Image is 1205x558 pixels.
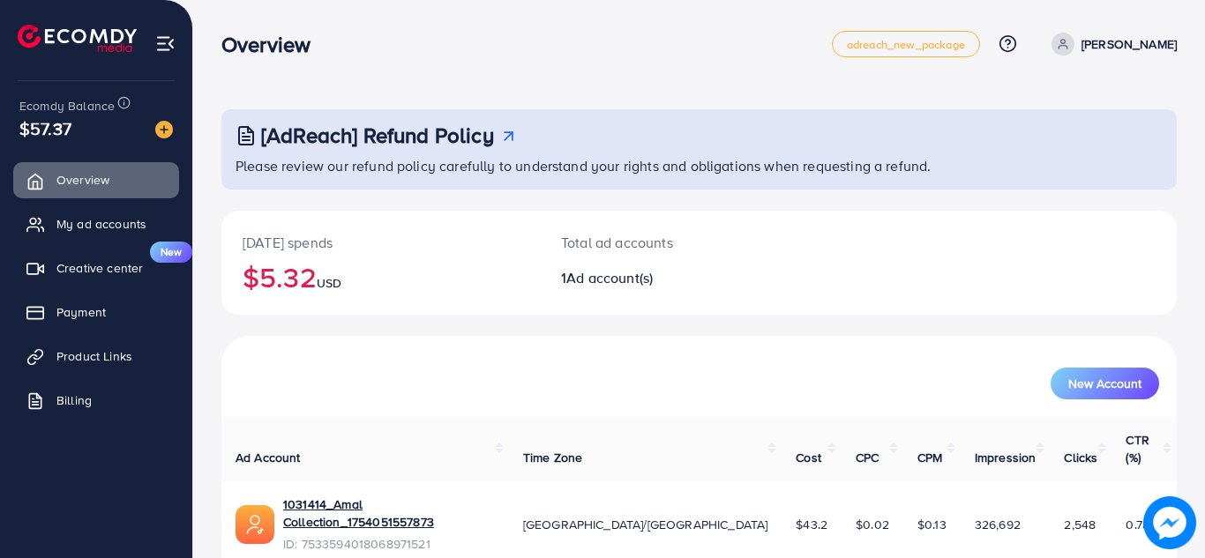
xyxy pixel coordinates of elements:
[566,268,653,287] span: Ad account(s)
[19,115,71,141] span: $57.37
[856,449,879,466] span: CPC
[1082,33,1177,55] p: [PERSON_NAME]
[917,449,942,466] span: CPM
[155,121,173,138] img: image
[283,535,495,553] span: ID: 7533594018068971521
[975,449,1037,466] span: Impression
[917,516,947,533] span: $0.13
[155,33,176,54] img: menu
[1064,449,1097,466] span: Clicks
[832,31,980,57] a: adreach_new_package
[221,32,325,57] h3: Overview
[317,274,341,292] span: USD
[236,505,274,544] img: ic-ads-acc.e4c84228.svg
[243,260,519,294] h2: $5.32
[18,25,137,52] img: logo
[236,155,1166,176] p: Please review our refund policy carefully to understand your rights and obligations when requesti...
[1064,516,1096,533] span: 2,548
[1068,377,1141,390] span: New Account
[13,383,179,418] a: Billing
[56,303,106,321] span: Payment
[13,294,179,330] a: Payment
[561,270,758,286] h2: 1
[13,206,179,242] a: My ad accounts
[56,171,109,189] span: Overview
[1126,431,1149,466] span: CTR (%)
[56,215,146,233] span: My ad accounts
[283,495,495,532] a: 1031414_Amal Collection_1754051557873
[261,123,494,148] h3: [AdReach] Refund Policy
[56,347,132,365] span: Product Links
[150,242,192,263] span: New
[1044,33,1177,56] a: [PERSON_NAME]
[19,97,115,115] span: Ecomdy Balance
[236,449,301,466] span: Ad Account
[1126,516,1149,533] span: 0.78
[796,516,827,533] span: $43.2
[1051,368,1159,399] button: New Account
[13,162,179,197] a: Overview
[243,232,519,253] p: [DATE] spends
[56,259,143,277] span: Creative center
[523,449,582,466] span: Time Zone
[796,449,821,466] span: Cost
[975,516,1021,533] span: 326,692
[13,250,179,286] a: Creative centerNew
[1143,496,1196,549] img: image
[847,39,965,50] span: adreach_new_package
[523,516,768,533] span: [GEOGRAPHIC_DATA]/[GEOGRAPHIC_DATA]
[856,516,889,533] span: $0.02
[13,339,179,374] a: Product Links
[56,391,92,409] span: Billing
[561,232,758,253] p: Total ad accounts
